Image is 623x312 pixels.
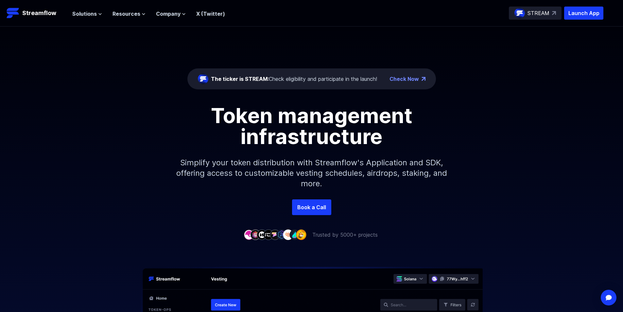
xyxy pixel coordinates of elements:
img: streamflow-logo-circle.png [514,8,525,18]
button: Solutions [72,10,102,18]
span: Company [156,10,181,18]
div: Open Intercom Messenger [601,290,616,305]
p: STREAM [528,9,549,17]
p: Streamflow [22,9,56,18]
a: Check Now [389,75,419,83]
img: company-6 [276,229,287,240]
span: Solutions [72,10,97,18]
a: Streamflow [7,7,66,20]
img: top-right-arrow.png [422,77,425,81]
img: company-3 [257,229,267,240]
img: company-7 [283,229,293,240]
a: Book a Call [292,199,331,215]
a: STREAM [509,7,562,20]
button: Launch App [564,7,603,20]
img: streamflow-logo-circle.png [198,74,208,84]
img: top-right-arrow.svg [552,11,556,15]
img: company-5 [270,229,280,240]
h1: Token management infrastructure [164,105,459,147]
img: company-1 [244,229,254,240]
img: company-9 [296,229,306,240]
button: Company [156,10,186,18]
p: Simplify your token distribution with Streamflow's Application and SDK, offering access to custom... [171,147,452,199]
span: Resources [112,10,140,18]
img: company-8 [289,229,300,240]
img: company-4 [263,229,274,240]
div: Check eligibility and participate in the launch! [211,75,377,83]
img: company-2 [250,229,261,240]
p: Trusted by 5000+ projects [312,231,378,239]
img: Streamflow Logo [7,7,20,20]
a: X (Twitter) [196,10,225,17]
button: Resources [112,10,146,18]
span: The ticker is STREAM: [211,76,269,82]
